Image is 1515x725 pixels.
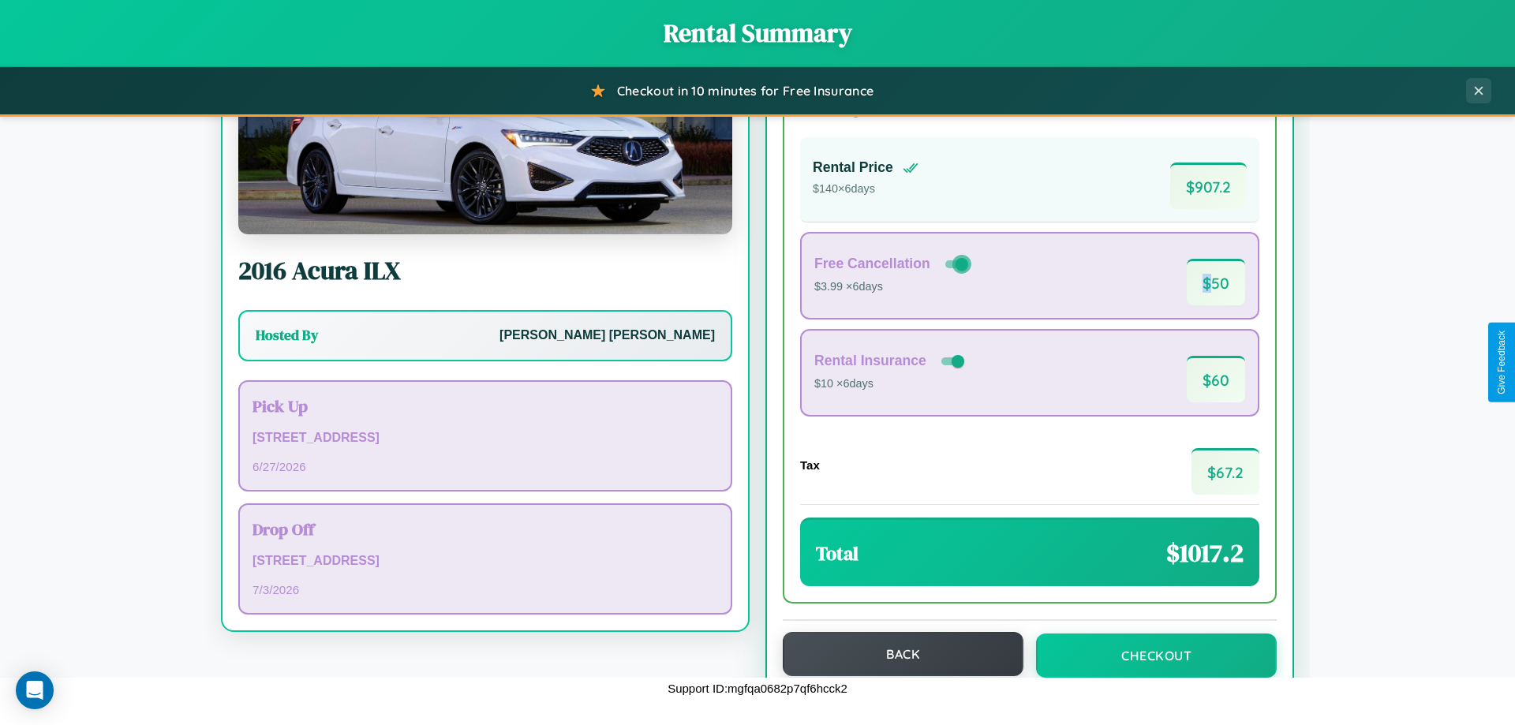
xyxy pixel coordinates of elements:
[814,374,967,394] p: $10 × 6 days
[16,671,54,709] div: Open Intercom Messenger
[252,427,718,450] p: [STREET_ADDRESS]
[814,353,926,369] h4: Rental Insurance
[617,83,873,99] span: Checkout in 10 minutes for Free Insurance
[1036,633,1277,678] button: Checkout
[256,326,318,345] h3: Hosted By
[1187,259,1245,305] span: $ 50
[814,256,930,272] h4: Free Cancellation
[813,159,893,176] h4: Rental Price
[800,458,820,472] h4: Tax
[1166,536,1244,570] span: $ 1017.2
[499,324,715,347] p: [PERSON_NAME] [PERSON_NAME]
[783,632,1023,676] button: Back
[816,540,858,566] h3: Total
[813,179,918,200] p: $ 140 × 6 days
[16,16,1499,50] h1: Rental Summary
[1170,163,1247,209] span: $ 907.2
[238,77,732,234] img: Acura ILX
[1187,356,1245,402] span: $ 60
[252,518,718,540] h3: Drop Off
[252,456,718,477] p: 6 / 27 / 2026
[668,678,847,699] p: Support ID: mgfqa0682p7qf6hcck2
[1496,331,1507,394] div: Give Feedback
[252,550,718,573] p: [STREET_ADDRESS]
[238,253,732,288] h2: 2016 Acura ILX
[252,394,718,417] h3: Pick Up
[814,277,971,297] p: $3.99 × 6 days
[1191,448,1259,495] span: $ 67.2
[252,579,718,600] p: 7 / 3 / 2026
